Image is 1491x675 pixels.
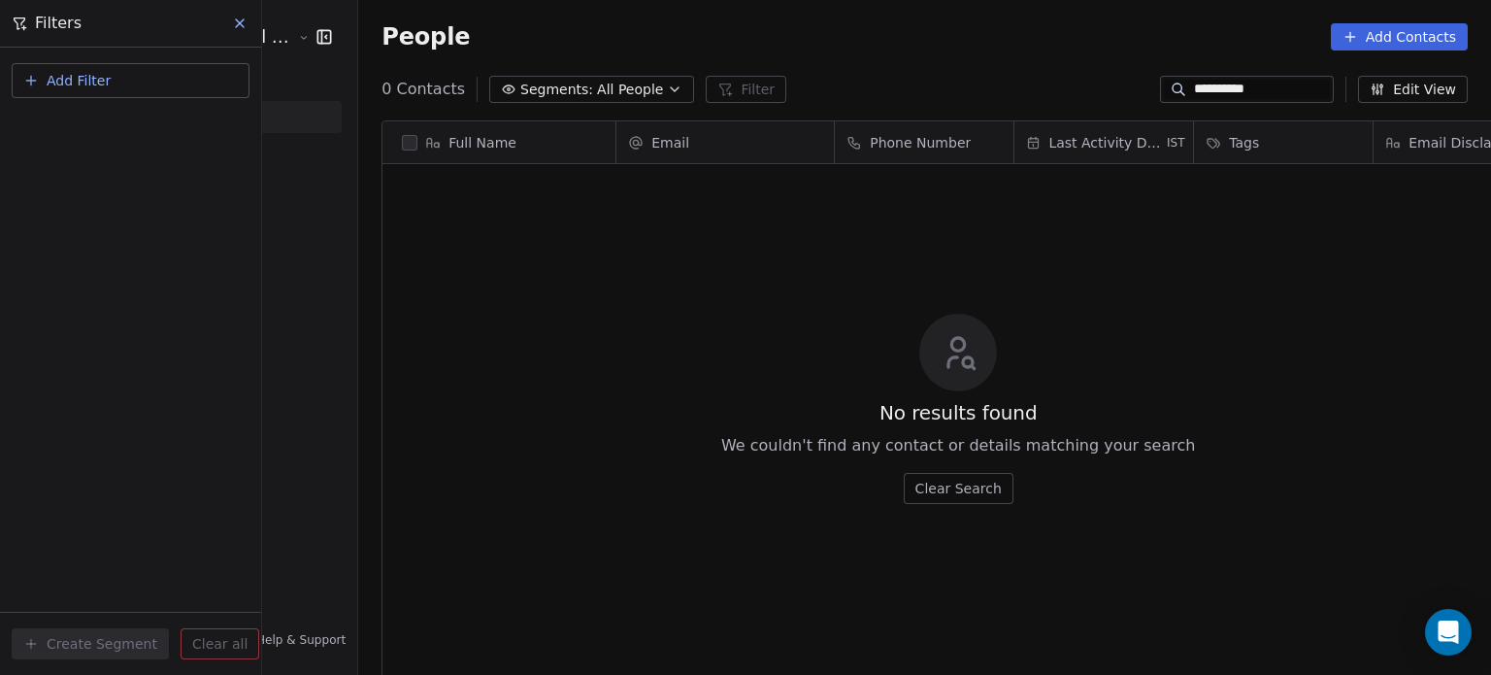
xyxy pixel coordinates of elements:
[616,121,834,163] div: Email
[1048,133,1163,152] span: Last Activity Date
[721,434,1195,457] span: We couldn't find any contact or details matching your search
[448,133,516,152] span: Full Name
[870,133,971,152] span: Phone Number
[1358,76,1468,103] button: Edit View
[904,473,1013,504] button: Clear Search
[835,121,1013,163] div: Phone Number
[382,121,615,163] div: Full Name
[256,632,346,648] span: Help & Support
[520,80,593,100] span: Segments:
[1425,609,1472,656] div: Open Intercom Messenger
[879,399,1038,426] span: No results found
[382,164,616,669] div: grid
[597,80,663,100] span: All People
[651,133,689,152] span: Email
[23,20,283,53] button: [PERSON_NAME] School of Finance LLP
[381,78,465,101] span: 0 Contacts
[1194,121,1373,163] div: Tags
[1229,133,1259,152] span: Tags
[1167,135,1185,151] span: IST
[237,632,346,648] a: Help & Support
[1014,121,1193,163] div: Last Activity DateIST
[381,22,470,51] span: People
[706,76,786,103] button: Filter
[1331,23,1468,51] button: Add Contacts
